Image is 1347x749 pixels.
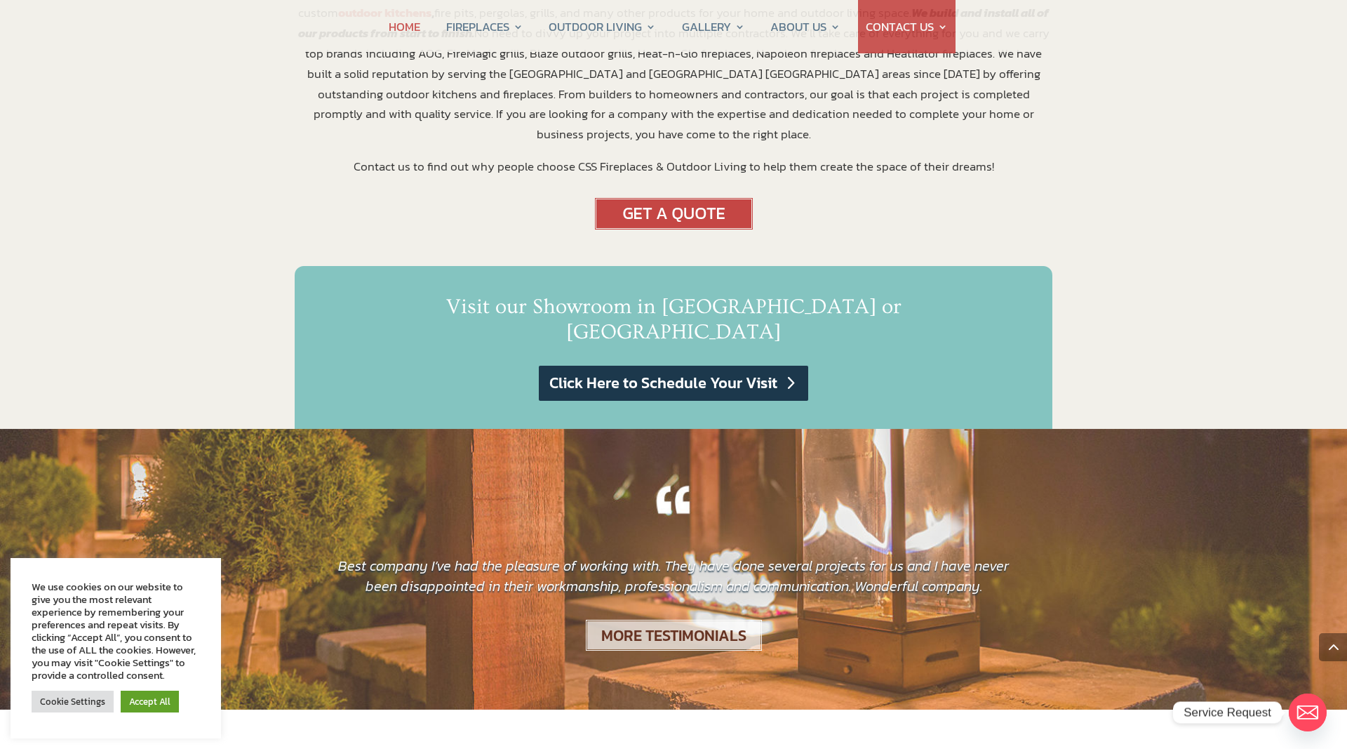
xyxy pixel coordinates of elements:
a: Cookie Settings [32,691,114,712]
p: Contact us to find out why people choose CSS Fireplaces & Outdoor Living to help them create the ... [295,157,1052,177]
div: We use cookies on our website to give you the most relevant experience by remembering your prefer... [32,581,200,682]
a: Click Here to Schedule Your Visit [539,366,808,402]
span: Best company I’ve had the pleasure of working with. They have done several projects for us and I ... [338,555,1009,597]
a: MORE TESTIMONIALS [586,618,762,654]
img: GetAQuote_btn [595,198,753,230]
a: Email [1289,694,1327,731]
a: Accept All [121,691,179,712]
h2: Visit our Showroom in [GEOGRAPHIC_DATA] or [GEOGRAPHIC_DATA] [337,294,1010,352]
a: get a quote for fireplace or outdoor kitchen [595,216,753,234]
